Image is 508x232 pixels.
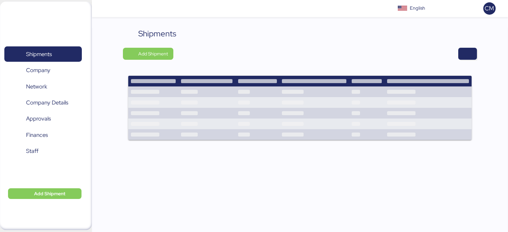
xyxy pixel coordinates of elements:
[26,65,50,75] span: Company
[8,188,81,199] button: Add Shipment
[4,63,82,78] a: Company
[138,28,176,40] div: Shipments
[485,4,494,13] span: CM
[123,48,173,60] button: Add Shipment
[4,111,82,127] a: Approvals
[4,128,82,143] a: Finances
[138,50,168,58] span: Add Shipment
[410,5,425,12] div: English
[26,82,47,91] span: Network
[4,46,82,62] a: Shipments
[4,95,82,110] a: Company Details
[4,144,82,159] a: Staff
[96,3,107,14] button: Menu
[26,98,68,107] span: Company Details
[26,114,51,124] span: Approvals
[4,79,82,94] a: Network
[26,49,52,59] span: Shipments
[26,130,48,140] span: Finances
[26,146,38,156] span: Staff
[34,190,65,198] span: Add Shipment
